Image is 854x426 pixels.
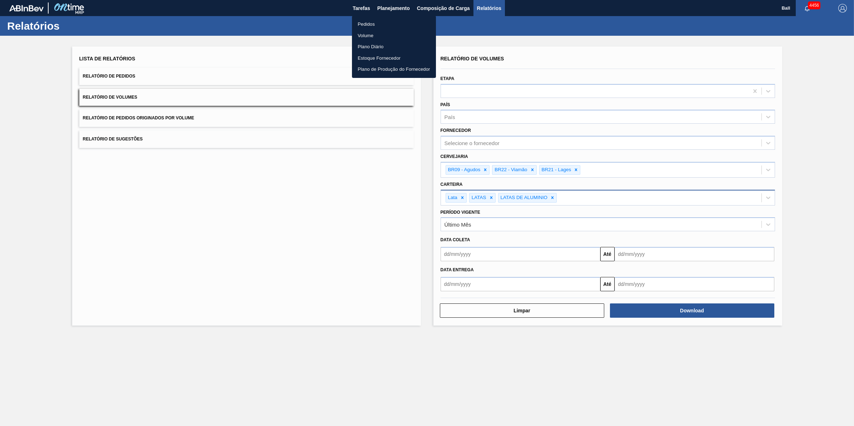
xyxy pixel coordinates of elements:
[352,30,436,41] a: Volume
[352,53,436,64] a: Estoque Fornecedor
[352,19,436,30] a: Pedidos
[352,64,436,75] a: Plano de Produção do Fornecedor
[352,41,436,53] a: Plano Diário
